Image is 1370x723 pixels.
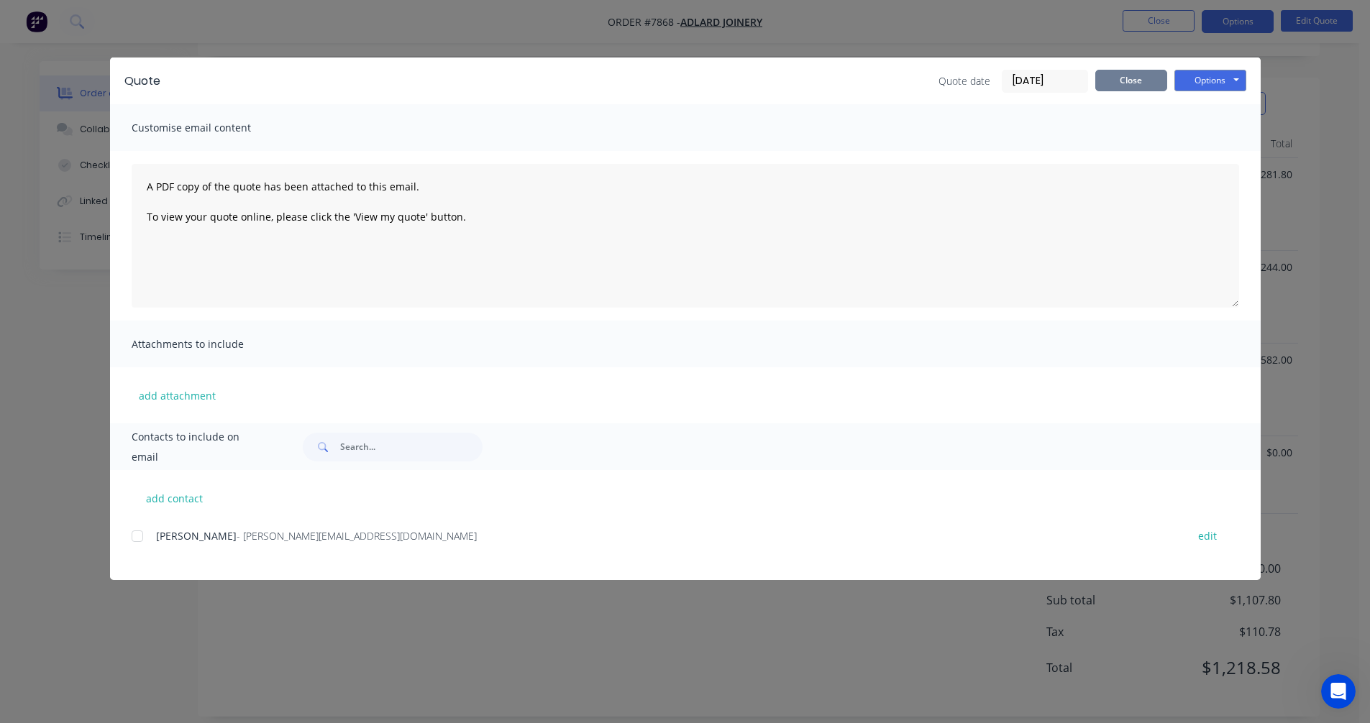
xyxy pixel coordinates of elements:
input: Search... [340,433,483,461]
span: Quote date [939,73,990,88]
span: Contacts to include on email [132,427,268,467]
span: [PERSON_NAME] [156,529,237,543]
button: add attachment [132,384,223,406]
iframe: Intercom live chat [1321,674,1356,709]
button: Close [1095,70,1167,91]
button: add contact [132,487,218,509]
textarea: A PDF copy of the quote has been attached to this email. To view your quote online, please click ... [132,164,1239,308]
span: Customise email content [132,118,290,138]
span: - [PERSON_NAME][EMAIL_ADDRESS][DOMAIN_NAME] [237,529,477,543]
button: Options [1174,70,1246,91]
button: edit [1189,526,1225,545]
span: Attachments to include [132,334,290,354]
div: Quote [124,73,160,90]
